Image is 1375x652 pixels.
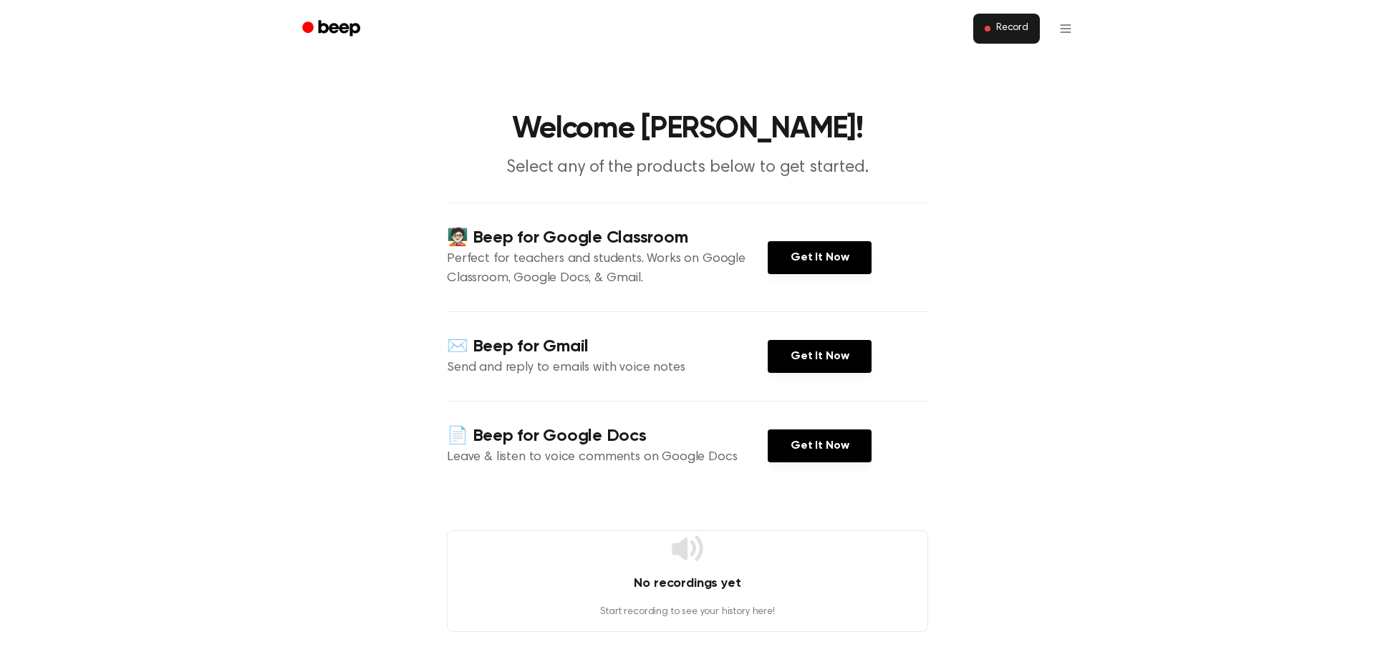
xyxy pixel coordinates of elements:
h4: 🧑🏻‍🏫 Beep for Google Classroom [447,226,768,250]
h1: Welcome [PERSON_NAME]! [321,115,1054,145]
p: Leave & listen to voice comments on Google Docs [447,448,768,467]
h4: ✉️ Beep for Gmail [447,335,768,359]
button: Record [973,14,1040,44]
h4: No recordings yet [448,574,927,593]
h4: 📄 Beep for Google Docs [447,424,768,448]
a: Beep [292,15,373,43]
a: Get It Now [768,340,872,373]
a: Get It Now [768,241,872,274]
p: Send and reply to emails with voice notes [447,359,768,378]
span: Record [996,22,1028,35]
button: Open menu [1048,11,1083,46]
p: Start recording to see your history here! [448,605,927,620]
a: Get It Now [768,429,872,462]
p: Select any of the products below to get started. [412,156,962,180]
p: Perfect for teachers and students. Works on Google Classroom, Google Docs, & Gmail. [447,250,768,288]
